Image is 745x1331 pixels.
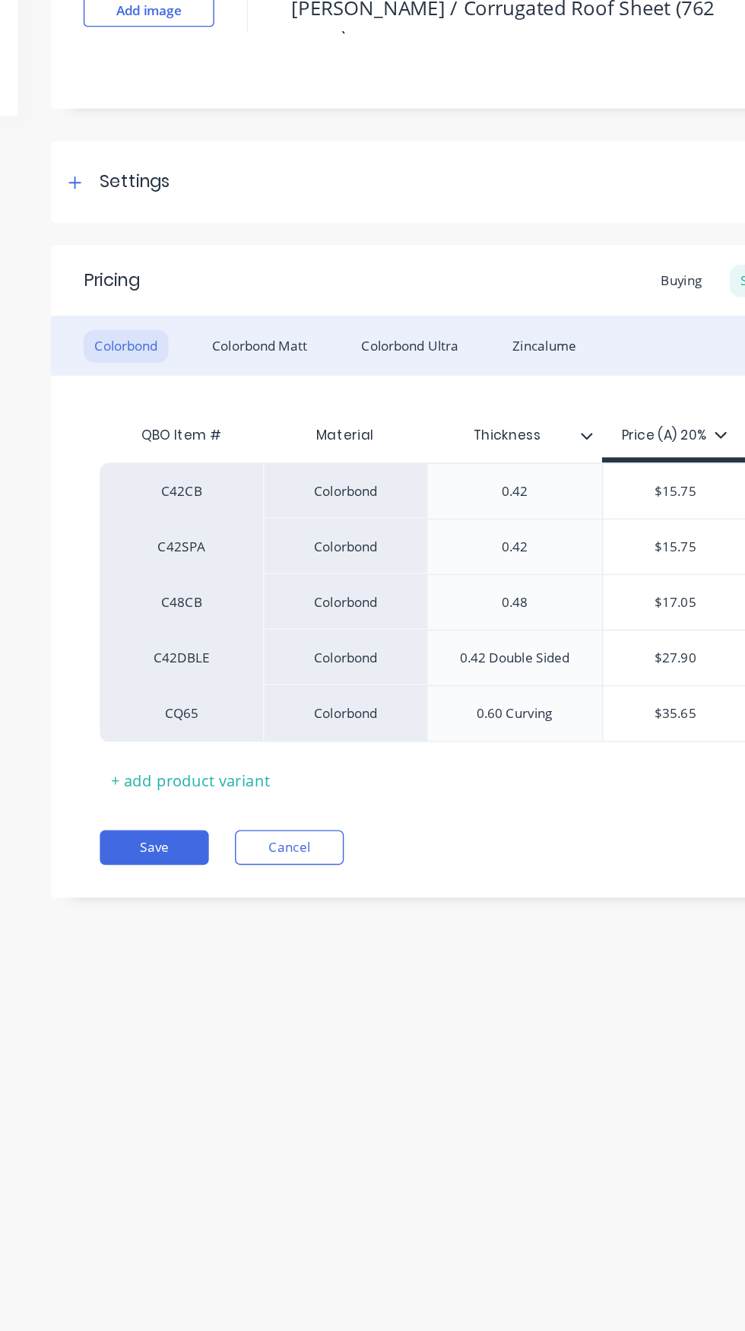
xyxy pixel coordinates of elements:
div: Colorbond [346,604,460,643]
div: Material [346,415,460,445]
div: Colorbond Ultra [407,356,490,379]
div: Product details [58,92,133,103]
div: QBO Item # [232,415,346,445]
div: Selling [671,310,715,333]
button: Add image [220,122,312,145]
div: 0.42 Double Sided [471,575,572,595]
div: sales [346,11,388,34]
div: purchasing [388,11,457,34]
textarea: [PERSON_NAME] / Corrugated Roof Sheet (762 cover) [358,113,707,149]
div: CQ65 [247,617,331,631]
div: Colorbond [220,356,280,379]
button: Save [232,705,308,729]
div: Colorbond [346,449,460,488]
div: Pricing [220,313,259,331]
div: Colorbond [346,488,460,526]
a: dashboard [215,11,287,34]
img: Factory [27,11,50,34]
div: Order History [58,167,122,179]
div: Thickness [460,411,573,449]
div: Thickness [460,415,582,445]
div: settings [568,11,625,34]
div: 0.42 [483,459,560,478]
button: Collaborate [15,116,175,154]
div: C48CB [247,539,331,553]
div: 0.48 [483,536,560,556]
div: Colorbond Matt [303,356,384,379]
div: Colorbond [346,565,460,604]
div: productivity [457,11,531,34]
div: + add product variant [232,659,358,682]
div: 0.60 Curving [483,614,560,634]
div: Buying [616,310,660,333]
div: products [287,11,346,34]
div: C42SPA [247,500,331,514]
div: $17.05 [583,527,685,565]
div: 0.42 [483,497,560,517]
div: Price (A) 20% [596,423,670,437]
button: Product details [15,80,175,116]
div: C42CB [247,462,331,475]
div: C42DBLE [247,578,331,592]
div: Colorbond [346,526,460,565]
div: Zincalume [512,356,572,379]
div: Collaborate [58,129,118,141]
button: Cancel [326,705,402,729]
div: $15.75 [583,449,685,488]
button: Order History [15,154,175,192]
div: $15.75 [583,488,685,526]
div: $27.90 [583,566,685,604]
div: $35.65 [583,605,685,643]
div: Settings [232,243,281,262]
span: JR [707,16,716,30]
